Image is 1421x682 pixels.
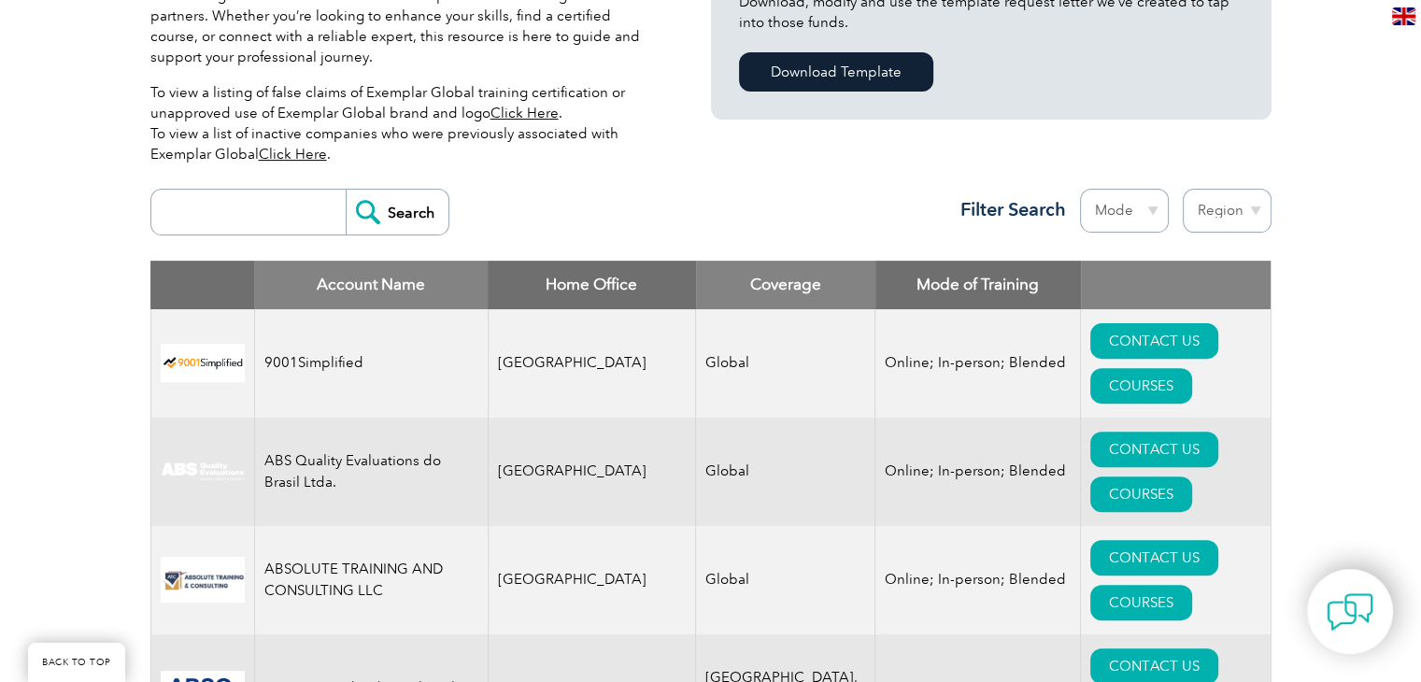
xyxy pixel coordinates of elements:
[161,557,245,603] img: 16e092f6-eadd-ed11-a7c6-00224814fd52-logo.png
[28,643,125,682] a: BACK TO TOP
[949,198,1066,221] h3: Filter Search
[1090,476,1192,512] a: COURSES
[875,261,1081,309] th: Mode of Training: activate to sort column ascending
[488,526,696,634] td: [GEOGRAPHIC_DATA]
[346,190,448,234] input: Search
[488,418,696,526] td: [GEOGRAPHIC_DATA]
[1081,261,1271,309] th: : activate to sort column ascending
[696,261,875,309] th: Coverage: activate to sort column ascending
[1327,589,1373,635] img: contact-chat.png
[696,526,875,634] td: Global
[161,462,245,482] img: c92924ac-d9bc-ea11-a814-000d3a79823d-logo.jpg
[739,52,933,92] a: Download Template
[150,82,655,164] p: To view a listing of false claims of Exemplar Global training certification or unapproved use of ...
[1090,432,1218,467] a: CONTACT US
[259,146,327,163] a: Click Here
[161,344,245,382] img: 37c9c059-616f-eb11-a812-002248153038-logo.png
[254,309,488,418] td: 9001Simplified
[488,261,696,309] th: Home Office: activate to sort column ascending
[1090,368,1192,404] a: COURSES
[254,526,488,634] td: ABSOLUTE TRAINING AND CONSULTING LLC
[696,309,875,418] td: Global
[1090,323,1218,359] a: CONTACT US
[1090,540,1218,575] a: CONTACT US
[254,418,488,526] td: ABS Quality Evaluations do Brasil Ltda.
[1090,585,1192,620] a: COURSES
[875,309,1081,418] td: Online; In-person; Blended
[696,418,875,526] td: Global
[254,261,488,309] th: Account Name: activate to sort column descending
[1392,7,1415,25] img: en
[875,418,1081,526] td: Online; In-person; Blended
[875,526,1081,634] td: Online; In-person; Blended
[490,105,559,121] a: Click Here
[488,309,696,418] td: [GEOGRAPHIC_DATA]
